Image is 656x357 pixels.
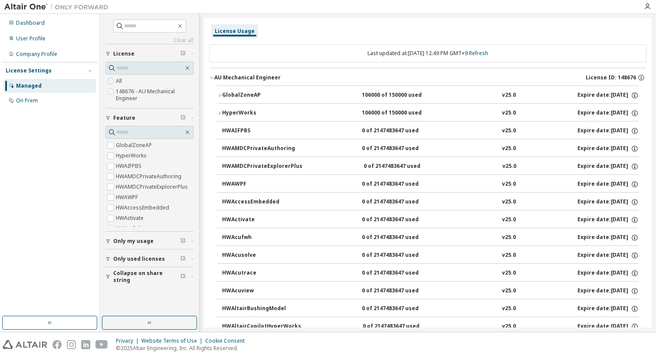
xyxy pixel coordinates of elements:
[502,287,516,295] div: v25.0
[222,163,302,170] div: HWAMDCPrivateExplorerPlus
[222,175,639,194] button: HWAWPF0 of 2147483647 usedv25.0Expire date:[DATE]
[116,171,183,182] label: HWAMDCPrivateAuthoring
[95,340,108,349] img: youtube.svg
[577,252,639,259] div: Expire date: [DATE]
[362,252,440,259] div: 0 of 2147483647 used
[362,305,440,313] div: 0 of 2147483647 used
[577,92,639,99] div: Expire date: [DATE]
[577,305,639,313] div: Expire date: [DATE]
[502,269,516,277] div: v25.0
[362,109,440,117] div: 106000 of 150000 used
[3,340,47,349] img: altair_logo.svg
[222,216,300,224] div: HWActivate
[205,337,250,344] div: Cookie Consent
[81,340,90,349] img: linkedin.svg
[113,50,134,57] span: License
[180,255,186,262] span: Clear filter
[222,228,639,247] button: HWAcufwh0 of 2147483647 usedv25.0Expire date:[DATE]
[502,163,516,170] div: v25.0
[105,108,194,128] button: Feature
[363,323,441,331] div: 0 of 2147483647 used
[502,216,516,224] div: v25.0
[222,264,639,283] button: HWAcutrace0 of 2147483647 usedv25.0Expire date:[DATE]
[222,323,301,331] div: HWAltairCopilotHyperWorks
[222,210,639,229] button: HWActivate0 of 2147483647 usedv25.0Expire date:[DATE]
[469,49,488,57] a: Refresh
[362,92,440,99] div: 106000 of 150000 used
[502,109,516,117] div: v25.0
[502,252,516,259] div: v25.0
[214,74,281,81] div: AU Mechanical Engineer
[222,317,639,336] button: HWAltairCopilotHyperWorks0 of 2147483647 usedv25.0Expire date:[DATE]
[362,287,440,295] div: 0 of 2147483647 used
[222,305,300,313] div: HWAltairBushingModel
[113,238,154,245] span: Only my usage
[116,182,190,192] label: HWAMDCPrivateExplorerPlus
[222,193,639,212] button: HWAccessEmbedded0 of 2147483647 usedv25.0Expire date:[DATE]
[362,216,440,224] div: 0 of 2147483647 used
[116,203,171,213] label: HWAccessEmbedded
[502,198,516,206] div: v25.0
[180,115,186,121] span: Clear filter
[364,163,442,170] div: 0 of 2147483647 used
[502,323,516,331] div: v25.0
[577,198,639,206] div: Expire date: [DATE]
[577,145,639,153] div: Expire date: [DATE]
[222,282,639,301] button: HWAcuview0 of 2147483647 usedv25.0Expire date:[DATE]
[116,76,124,86] label: All
[222,127,300,135] div: HWAIFPBS
[362,269,440,277] div: 0 of 2147483647 used
[502,180,516,188] div: v25.0
[116,151,148,161] label: HyperWorks
[222,157,639,176] button: HWAMDCPrivateExplorerPlus0 of 2147483647 usedv25.0Expire date:[DATE]
[180,273,186,280] span: Clear filter
[6,67,52,74] div: License Settings
[502,127,516,135] div: v25.0
[105,267,194,286] button: Collapse on share string
[577,180,639,188] div: Expire date: [DATE]
[105,232,194,251] button: Only my usage
[217,86,639,105] button: GlobalZoneAP106000 of 150000 usedv25.0Expire date:[DATE]
[113,255,165,262] span: Only used licenses
[16,82,42,89] div: Managed
[105,249,194,269] button: Only used licenses
[222,109,300,117] div: HyperWorks
[16,97,38,104] div: On Prem
[209,68,646,87] button: AU Mechanical EngineerLicense ID: 148676
[16,51,57,58] div: Company Profile
[116,140,154,151] label: GlobalZoneAP
[222,145,300,153] div: HWAMDCPrivateAuthoring
[180,238,186,245] span: Clear filter
[222,252,300,259] div: HWAcusolve
[105,44,194,63] button: License
[502,145,516,153] div: v25.0
[586,74,636,81] span: License ID: 148676
[116,223,144,234] label: HWAcufwh
[577,163,639,170] div: Expire date: [DATE]
[222,92,300,99] div: GlobalZoneAP
[502,92,516,99] div: v25.0
[217,104,639,123] button: HyperWorks106000 of 150000 usedv25.0Expire date:[DATE]
[209,44,646,62] div: Last updated at: [DATE] 12:49 PM GMT+9
[502,305,516,313] div: v25.0
[105,37,194,44] a: Clear all
[222,299,639,318] button: HWAltairBushingModel0 of 2147483647 usedv25.0Expire date:[DATE]
[67,340,76,349] img: instagram.svg
[362,234,440,242] div: 0 of 2147483647 used
[116,86,194,104] label: 148676 - AU Mechanical Engineer
[222,139,639,158] button: HWAMDCPrivateAuthoring0 of 2147483647 usedv25.0Expire date:[DATE]
[222,287,300,295] div: HWAcuview
[577,269,639,277] div: Expire date: [DATE]
[222,246,639,265] button: HWAcusolve0 of 2147483647 usedv25.0Expire date:[DATE]
[222,121,639,141] button: HWAIFPBS0 of 2147483647 usedv25.0Expire date:[DATE]
[362,145,440,153] div: 0 of 2147483647 used
[362,180,440,188] div: 0 of 2147483647 used
[577,109,639,117] div: Expire date: [DATE]
[502,234,516,242] div: v25.0
[113,115,135,121] span: Feature
[362,198,440,206] div: 0 of 2147483647 used
[577,127,639,135] div: Expire date: [DATE]
[362,127,440,135] div: 0 of 2147483647 used
[116,161,143,171] label: HWAIFPBS
[116,192,140,203] label: HWAWPF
